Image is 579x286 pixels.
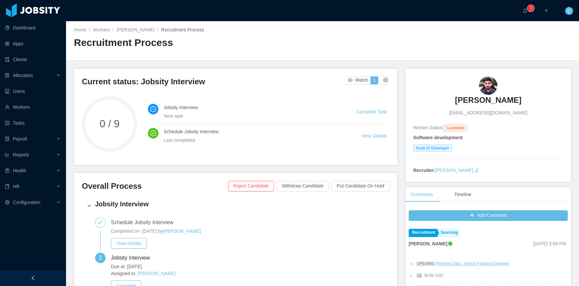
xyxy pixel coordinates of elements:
[474,168,479,173] i: icon: edit
[13,184,19,189] span: HR
[161,27,204,32] span: Recruitment Process
[74,27,86,32] a: Home
[417,273,422,278] ins: SE
[228,181,274,191] button: Reject Candidate
[5,168,10,173] i: icon: medicine-box
[435,168,473,173] a: [PERSON_NAME]
[13,200,40,205] span: Configuration
[5,73,10,78] i: icon: solution
[567,7,571,15] span: C
[523,8,528,13] i: icon: bell
[150,130,156,136] i: icon: check-circle
[417,261,435,266] ins: OPENING
[455,95,521,105] h3: [PERSON_NAME]
[111,228,163,234] span: Completed on: [DATE] by
[409,210,568,221] button: icon: plusAdd Comment
[444,124,467,132] span: Candidate
[5,184,10,189] i: icon: book
[99,255,102,261] span: 2
[413,135,462,140] strong: Software development
[382,76,390,84] button: icon: setting
[277,181,329,191] button: Withdraw Candidate
[533,241,566,246] span: [DATE] 3:09 PM
[138,271,176,276] a: [PERSON_NAME]
[5,116,61,130] a: icon: profileTasks
[528,5,534,12] sup: 3
[164,137,346,144] div: Last completed
[409,229,437,237] a: Recruitment
[164,104,341,111] h4: Jobsity Interview
[5,137,10,141] i: icon: file-protect
[93,27,110,32] a: Workers
[413,144,452,152] span: NodeJS Developer
[361,133,387,139] a: View Details
[111,238,147,249] button: View Details
[415,261,568,266] li: :
[479,76,497,95] img: 27de5b82-1677-4e2f-8444-db2895274ec2_68e5717a443ab-90w.png
[455,95,521,109] a: [PERSON_NAME]
[5,53,61,66] a: icon: auditClients
[5,37,61,50] a: icon: appstoreApps
[409,241,447,246] strong: [PERSON_NAME]
[5,85,61,98] a: icon: robotUsers
[370,76,378,84] button: 1
[544,8,549,13] i: icon: plus
[5,21,61,34] a: icon: pie-chartDashboard
[82,181,228,191] h3: Overall Process
[82,76,345,87] h3: Current status: Jobsity Interview
[111,217,179,228] div: Schedule Jobsity Interview
[82,119,137,129] span: 0 / 9
[5,101,61,114] a: icon: userWorkers
[405,187,438,202] div: Comments
[5,152,10,157] i: icon: line-chart
[89,27,90,32] span: /
[437,229,460,237] a: Sourcing
[164,128,346,135] h4: Schedule Jobsity Interview
[113,27,114,32] span: /
[98,220,103,225] i: icon: check
[345,76,371,84] button: icon: eyeWatch
[163,228,201,234] a: [PERSON_NAME]
[157,27,158,32] span: /
[436,261,509,266] a: Reframe Data - Senior Fullstack Engineer
[331,181,390,191] button: Put Candidate On Hold
[530,5,532,12] p: 3
[95,199,384,209] h4: Jobsity Interview
[5,200,10,205] i: icon: setting
[117,27,154,32] a: [PERSON_NAME]
[413,168,435,173] strong: Recruiter:
[150,106,156,112] i: icon: clock-circle
[82,195,390,216] div: icon: rightJobsity Interview
[111,253,155,263] div: Jobsity Interview
[13,73,33,78] span: Allocation
[111,270,236,277] span: Assigned to:
[74,36,323,50] h2: Recruitment Process
[415,272,568,278] li: : 5k-6k USD
[449,187,477,202] div: Timeline
[13,136,27,142] span: Payroll
[13,152,29,157] span: Reports
[449,109,527,116] span: [EMAIL_ADDRESS][DOMAIN_NAME]
[111,263,236,270] span: Due at: [DATE].
[13,168,26,173] span: Health
[357,109,387,114] a: Complete Task
[87,204,91,208] i: icon: right
[413,125,444,130] span: Worker Status:
[164,112,341,120] div: Next task
[111,241,147,246] a: View Details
